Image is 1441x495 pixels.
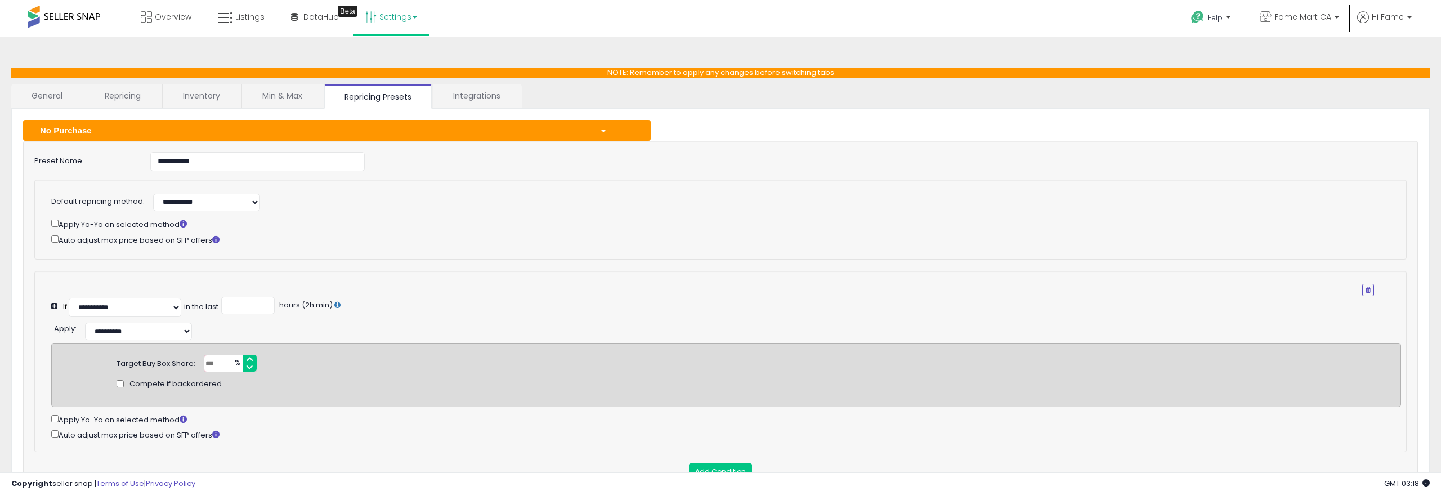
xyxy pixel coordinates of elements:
span: Help [1207,13,1223,23]
button: No Purchase [23,120,651,141]
div: Tooltip anchor [338,6,357,17]
label: Preset Name [26,152,142,167]
a: Integrations [433,84,521,108]
p: NOTE: Remember to apply any changes before switching tabs [11,68,1430,78]
div: Apply Yo-Yo on selected method [51,413,1401,426]
button: Add Condition [689,463,752,480]
strong: Copyright [11,478,52,489]
a: Hi Fame [1357,11,1412,37]
div: Auto adjust max price based on SFP offers [51,233,1374,246]
label: Default repricing method: [51,197,145,207]
a: Repricing [84,84,161,108]
span: Listings [235,11,265,23]
i: Remove Condition [1366,287,1371,293]
a: Repricing Presets [324,84,432,109]
span: Apply [54,323,75,334]
i: Get Help [1191,10,1205,24]
span: Hi Fame [1372,11,1404,23]
div: Apply Yo-Yo on selected method [51,217,1374,230]
span: % [228,355,246,372]
a: General [11,84,83,108]
span: Overview [155,11,191,23]
a: Help [1182,2,1242,37]
a: Min & Max [242,84,323,108]
span: Compete if backordered [129,379,222,390]
div: Target Buy Box Share: [117,355,195,369]
span: 2025-10-7 03:18 GMT [1384,478,1430,489]
span: hours (2h min) [278,300,333,310]
span: Fame Mart CA [1274,11,1331,23]
div: : [54,320,77,335]
span: DataHub [303,11,339,23]
div: Auto adjust max price based on SFP offers [51,428,1401,441]
a: Privacy Policy [146,478,195,489]
div: in the last [184,302,218,313]
a: Inventory [163,84,240,108]
div: No Purchase [32,124,592,136]
a: Terms of Use [96,478,144,489]
div: seller snap | | [11,479,195,489]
